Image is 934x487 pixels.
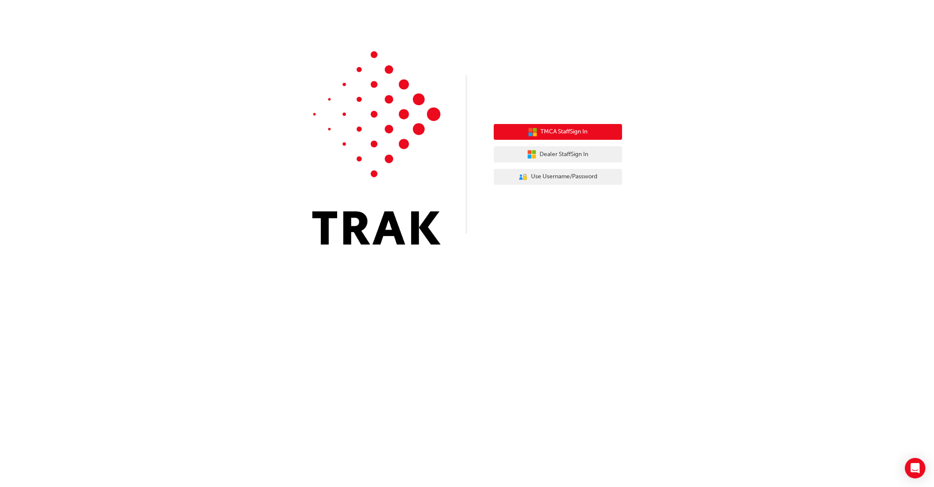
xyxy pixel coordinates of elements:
button: Use Username/Password [494,169,622,185]
span: Dealer Staff Sign In [540,150,589,159]
div: Open Intercom Messenger [905,458,925,478]
img: Trak [312,51,441,245]
span: TMCA Staff Sign In [541,127,588,137]
button: TMCA StaffSign In [494,124,622,140]
button: Dealer StaffSign In [494,146,622,162]
span: Use Username/Password [531,172,597,182]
